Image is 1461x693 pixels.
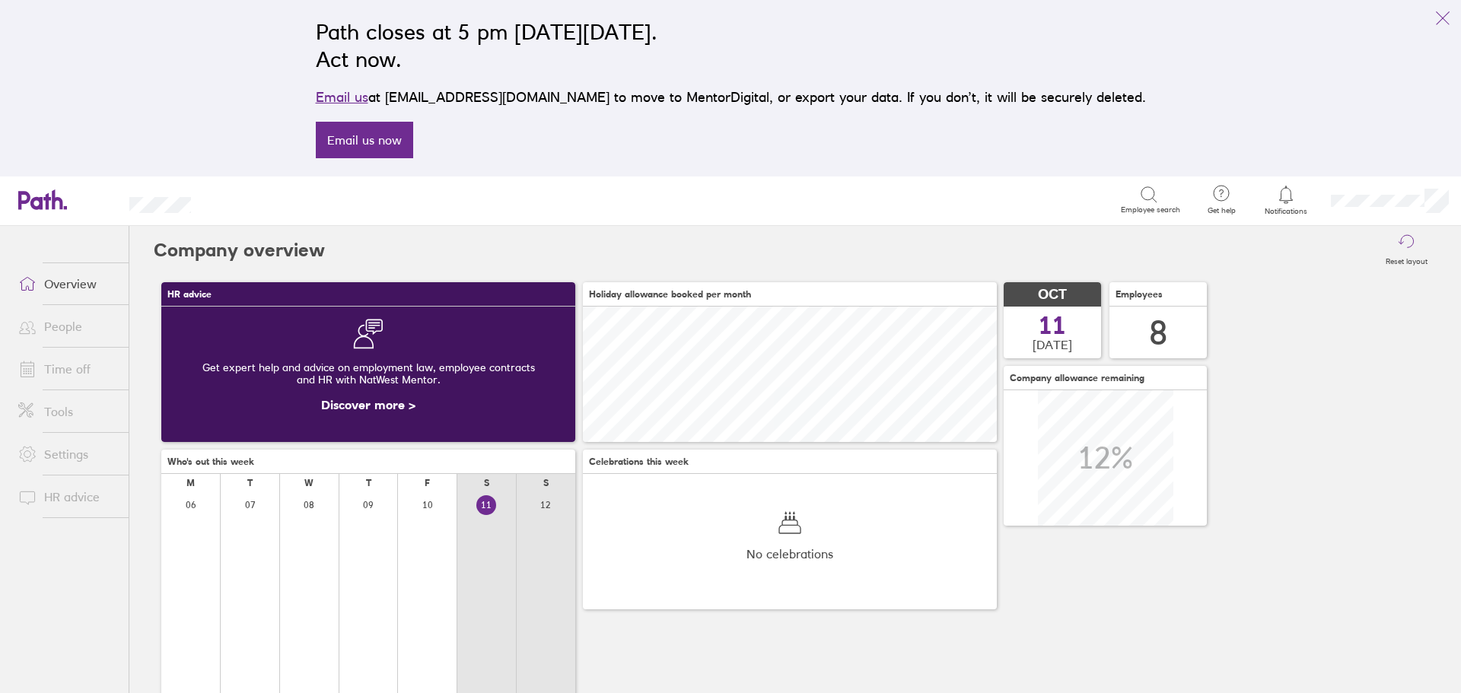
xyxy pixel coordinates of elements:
[1039,313,1066,338] span: 11
[1377,253,1437,266] label: Reset layout
[425,478,430,488] div: F
[1121,205,1180,215] span: Employee search
[1116,289,1163,300] span: Employees
[316,18,1146,73] h2: Path closes at 5 pm [DATE][DATE]. Act now.
[746,547,833,561] span: No celebrations
[543,478,549,488] div: S
[1197,206,1246,215] span: Get help
[321,397,415,412] a: Discover more >
[6,439,129,469] a: Settings
[167,289,212,300] span: HR advice
[1010,373,1144,383] span: Company allowance remaining
[589,289,751,300] span: Holiday allowance booked per month
[247,478,253,488] div: T
[154,226,325,275] h2: Company overview
[1262,184,1311,216] a: Notifications
[6,269,129,299] a: Overview
[1038,287,1067,303] span: OCT
[1033,338,1072,351] span: [DATE]
[232,192,271,206] div: Search
[167,456,254,467] span: Who's out this week
[366,478,371,488] div: T
[186,478,195,488] div: M
[6,311,129,342] a: People
[316,89,368,105] a: Email us
[6,396,129,427] a: Tools
[1377,226,1437,275] button: Reset layout
[316,87,1146,108] p: at [EMAIL_ADDRESS][DOMAIN_NAME] to move to MentorDigital, or export your data. If you don’t, it w...
[316,122,413,158] a: Email us now
[304,478,314,488] div: W
[589,456,689,467] span: Celebrations this week
[173,349,563,398] div: Get expert help and advice on employment law, employee contracts and HR with NatWest Mentor.
[6,482,129,512] a: HR advice
[1149,313,1167,352] div: 8
[1262,207,1311,216] span: Notifications
[484,478,489,488] div: S
[6,354,129,384] a: Time off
